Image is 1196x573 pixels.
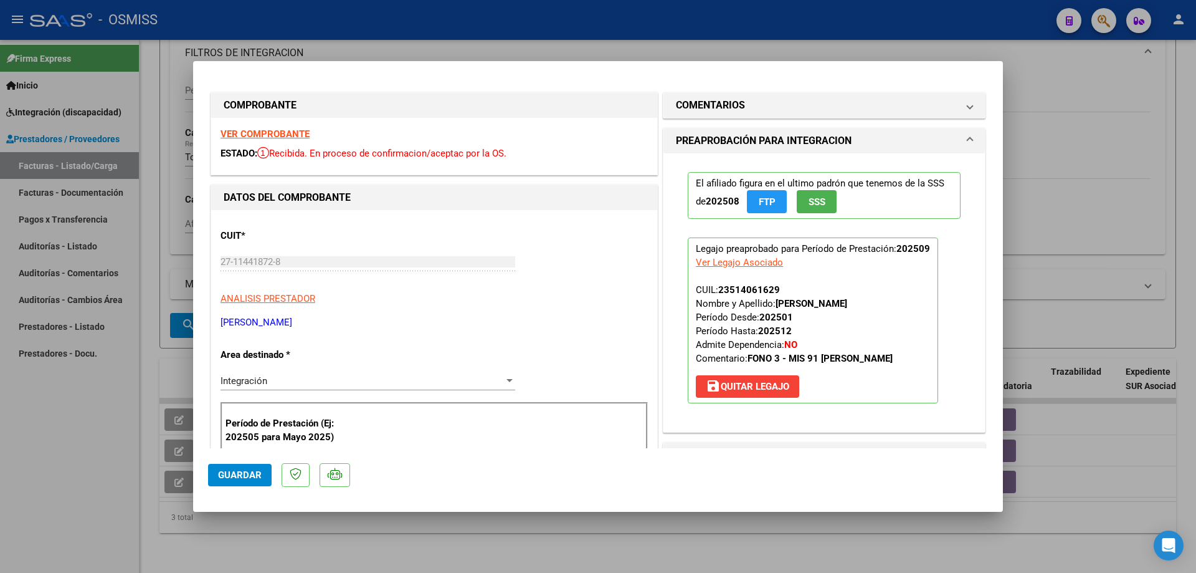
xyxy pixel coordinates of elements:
strong: 202501 [759,312,793,323]
strong: 202508 [706,196,739,207]
div: Ver Legajo Asociado [696,256,783,269]
span: ANALISIS PRESTADOR [221,293,315,304]
mat-expansion-panel-header: DOCUMENTACIÓN RESPALDATORIA [663,443,985,468]
strong: 202509 [896,243,930,254]
button: Guardar [208,464,272,486]
span: FTP [759,196,776,208]
strong: [PERSON_NAME] [776,298,847,309]
span: Guardar [218,469,262,481]
h1: COMENTARIOS [676,98,745,113]
a: VER COMPROBANTE [221,128,310,140]
strong: NO [784,339,797,350]
button: SSS [797,190,837,213]
button: Quitar Legajo [696,375,799,398]
span: Comentario: [696,353,893,364]
button: FTP [747,190,787,213]
div: Open Intercom Messenger [1154,531,1184,561]
mat-icon: save [706,378,721,393]
span: Recibida. En proceso de confirmacion/aceptac por la OS. [257,148,506,159]
p: El afiliado figura en el ultimo padrón que tenemos de la SSS de [688,172,961,219]
span: Quitar Legajo [706,381,789,392]
span: ESTADO: [221,148,257,159]
div: PREAPROBACIÓN PARA INTEGRACION [663,153,985,432]
p: Período de Prestación (Ej: 202505 para Mayo 2025) [225,417,351,445]
strong: FONO 3 - MIS 91 [PERSON_NAME] [747,353,893,364]
strong: COMPROBANTE [224,99,297,111]
mat-expansion-panel-header: COMENTARIOS [663,93,985,118]
h1: DOCUMENTACIÓN RESPALDATORIA [676,448,857,463]
span: CUIL: Nombre y Apellido: Período Desde: Período Hasta: Admite Dependencia: [696,284,893,364]
mat-expansion-panel-header: PREAPROBACIÓN PARA INTEGRACION [663,128,985,153]
span: Integración [221,375,267,387]
p: Legajo preaprobado para Período de Prestación: [688,238,938,403]
h1: PREAPROBACIÓN PARA INTEGRACION [676,133,852,148]
strong: DATOS DEL COMPROBANTE [224,191,351,203]
strong: 202512 [758,325,792,337]
p: Area destinado * [221,348,349,362]
p: CUIT [221,229,349,243]
span: SSS [809,196,825,208]
div: 23514061629 [718,283,780,297]
p: [PERSON_NAME] [221,315,648,330]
